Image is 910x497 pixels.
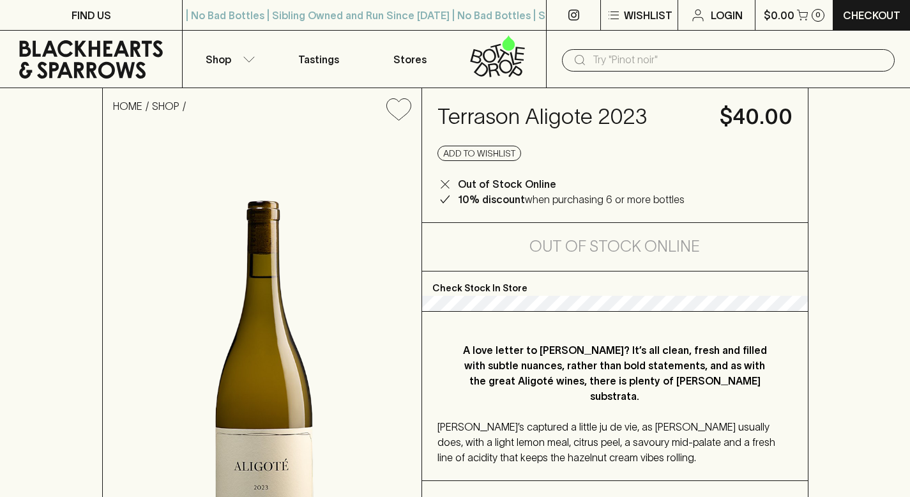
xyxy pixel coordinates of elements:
[437,146,521,161] button: Add to wishlist
[113,100,142,112] a: HOME
[764,8,794,23] p: $0.00
[152,100,179,112] a: SHOP
[206,52,231,67] p: Shop
[422,271,808,296] p: Check Stock In Store
[463,342,767,404] p: A love letter to [PERSON_NAME]? It’s all clean, fresh and filled with subtle nuances, rather than...
[843,8,900,23] p: Checkout
[393,52,427,67] p: Stores
[593,50,884,70] input: Try "Pinot noir"
[529,236,700,257] h5: Out of Stock Online
[711,8,743,23] p: Login
[458,176,556,192] p: Out of Stock Online
[72,8,111,23] p: FIND US
[720,103,792,130] h4: $40.00
[458,194,525,205] b: 10% discount
[273,31,364,88] a: Tastings
[624,8,672,23] p: Wishlist
[437,103,704,130] h4: Terrason Aligote 2023
[183,31,273,88] button: Shop
[458,192,685,207] p: when purchasing 6 or more bottles
[381,93,416,126] button: Add to wishlist
[298,52,339,67] p: Tastings
[437,421,775,463] span: [PERSON_NAME]’s captured a little ju de vie, as [PERSON_NAME] usually does, with a light lemon me...
[365,31,455,88] a: Stores
[815,11,821,19] p: 0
